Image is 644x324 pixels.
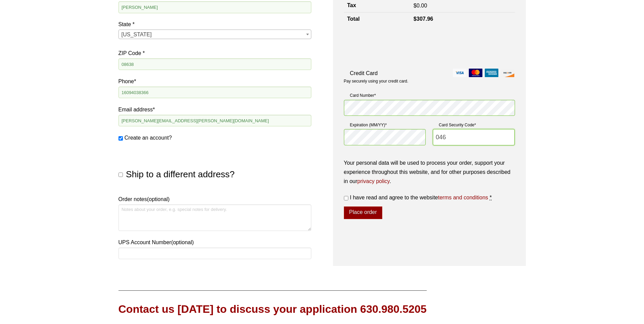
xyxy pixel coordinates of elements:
input: Create an account? [118,136,123,141]
bdi: 0.00 [413,3,427,8]
label: Credit Card [344,69,515,78]
img: amex [485,69,498,77]
bdi: 307.96 [413,16,433,22]
span: New Jersey [119,30,311,39]
label: Order notes [118,195,311,204]
input: CSC [433,129,515,145]
img: discover [501,69,514,77]
label: Phone [118,77,311,86]
img: mastercard [469,69,482,77]
span: (optional) [171,239,194,245]
label: Expiration (MM/YY) [344,122,426,128]
iframe: reCAPTCHA [344,33,447,59]
a: terms and conditions [438,195,488,200]
span: I have read and agree to the website [350,195,488,200]
span: Ship to a different address? [126,169,235,179]
th: Total [344,13,410,26]
span: $ [413,3,417,8]
p: Pay securely using your credit card. [344,78,515,84]
label: ZIP Code [118,49,311,58]
label: Email address [118,105,311,114]
div: Contact us [DATE] to discuss your application 630.980.5205 [118,302,427,317]
label: State [118,20,311,29]
img: visa [453,69,466,77]
label: Card Security Code [433,122,515,128]
label: Card Number [344,92,515,99]
p: Your personal data will be used to process your order, support your experience throughout this we... [344,158,515,186]
input: Ship to a different address? [118,173,123,177]
abbr: required [490,195,492,200]
button: Place order [344,206,382,219]
input: I have read and agree to the websiteterms and conditions * [344,196,348,200]
a: privacy policy [357,178,390,184]
span: (optional) [147,196,170,202]
label: UPS Account Number [118,238,311,247]
span: $ [413,16,417,22]
span: State [118,30,311,39]
span: Create an account? [125,135,172,141]
fieldset: Payment Info [344,89,515,151]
